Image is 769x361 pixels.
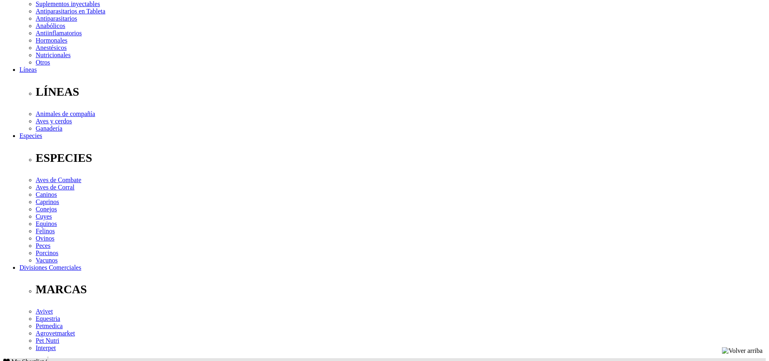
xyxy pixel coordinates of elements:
a: Aves de Combate [36,176,81,183]
a: Anabólicos [36,22,65,29]
a: Suplementos inyectables [36,0,100,7]
a: Otros [36,59,50,66]
img: Volver arriba [722,347,763,355]
a: Conejos [36,206,57,213]
iframe: Brevo live chat [4,273,140,357]
a: Líneas [19,66,37,73]
a: Animales de compañía [36,110,95,117]
a: Especies [19,132,42,139]
a: Ovinos [36,235,54,242]
a: Nutricionales [36,52,71,58]
a: Aves de Corral [36,184,75,191]
p: MARCAS [36,283,766,296]
a: Hormonales [36,37,67,44]
a: Anestésicos [36,44,66,51]
p: LÍNEAS [36,85,766,99]
a: Antiparasitarios en Tableta [36,8,105,15]
p: ESPECIES [36,151,766,165]
a: Felinos [36,228,55,234]
a: Equinos [36,220,57,227]
a: Divisiones Comerciales [19,264,81,271]
a: Porcinos [36,249,58,256]
a: Antiinflamatorios [36,30,82,37]
a: Cuyes [36,213,52,220]
a: Peces [36,242,50,249]
a: Antiparasitarios [36,15,77,22]
a: Vacunos [36,257,58,264]
a: Ganadería [36,125,62,132]
a: Aves y cerdos [36,118,72,125]
a: Caninos [36,191,57,198]
a: Caprinos [36,198,59,205]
